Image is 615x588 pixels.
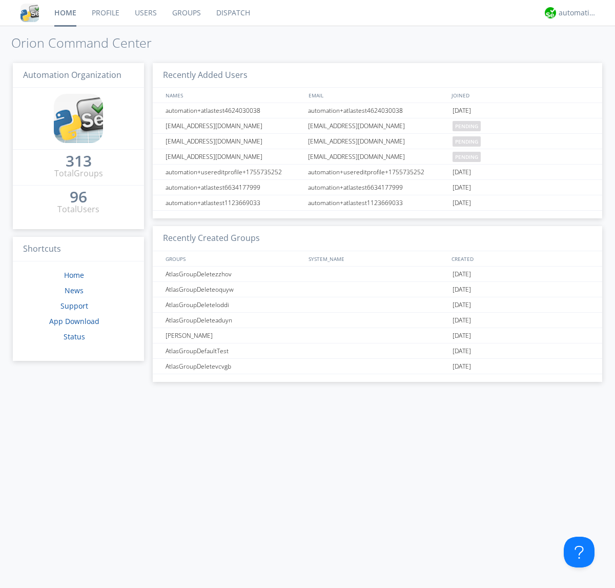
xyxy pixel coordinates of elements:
[449,88,592,103] div: JOINED
[153,63,602,88] h3: Recently Added Users
[305,195,450,210] div: automation+atlastest1123669033
[153,328,602,343] a: [PERSON_NAME][DATE]
[153,118,602,134] a: [EMAIL_ADDRESS][DOMAIN_NAME][EMAIL_ADDRESS][DOMAIN_NAME]pending
[453,195,471,211] span: [DATE]
[23,69,121,80] span: Automation Organization
[70,192,87,204] a: 96
[453,359,471,374] span: [DATE]
[163,297,305,312] div: AtlasGroupDeleteloddi
[163,251,303,266] div: GROUPS
[559,8,597,18] div: automation+atlas
[305,165,450,179] div: automation+usereditprofile+1755735252
[153,267,602,282] a: AtlasGroupDeletezzhov[DATE]
[163,149,305,164] div: [EMAIL_ADDRESS][DOMAIN_NAME]
[153,103,602,118] a: automation+atlastest4624030038automation+atlastest4624030038[DATE]
[453,103,471,118] span: [DATE]
[153,149,602,165] a: [EMAIL_ADDRESS][DOMAIN_NAME][EMAIL_ADDRESS][DOMAIN_NAME]pending
[305,180,450,195] div: automation+atlastest6634177999
[564,537,594,567] iframe: Toggle Customer Support
[163,313,305,328] div: AtlasGroupDeleteaduyn
[163,267,305,281] div: AtlasGroupDeletezzhov
[153,134,602,149] a: [EMAIL_ADDRESS][DOMAIN_NAME][EMAIL_ADDRESS][DOMAIN_NAME]pending
[305,149,450,164] div: [EMAIL_ADDRESS][DOMAIN_NAME]
[453,267,471,282] span: [DATE]
[163,88,303,103] div: NAMES
[153,359,602,374] a: AtlasGroupDeletevcvgb[DATE]
[20,4,39,22] img: cddb5a64eb264b2086981ab96f4c1ba7
[153,343,602,359] a: AtlasGroupDefaultTest[DATE]
[64,332,85,341] a: Status
[163,134,305,149] div: [EMAIL_ADDRESS][DOMAIN_NAME]
[163,359,305,374] div: AtlasGroupDeletevcvgb
[163,328,305,343] div: [PERSON_NAME]
[453,165,471,180] span: [DATE]
[57,204,99,215] div: Total Users
[153,180,602,195] a: automation+atlastest6634177999automation+atlastest6634177999[DATE]
[453,313,471,328] span: [DATE]
[305,103,450,118] div: automation+atlastest4624030038
[163,180,305,195] div: automation+atlastest6634177999
[65,286,84,295] a: News
[545,7,556,18] img: d2d01cd9b4174d08988066c6d424eccd
[306,251,449,266] div: SYSTEM_NAME
[64,270,84,280] a: Home
[453,343,471,359] span: [DATE]
[453,282,471,297] span: [DATE]
[163,118,305,133] div: [EMAIL_ADDRESS][DOMAIN_NAME]
[163,195,305,210] div: automation+atlastest1123669033
[453,297,471,313] span: [DATE]
[54,168,103,179] div: Total Groups
[453,121,481,131] span: pending
[305,118,450,133] div: [EMAIL_ADDRESS][DOMAIN_NAME]
[453,152,481,162] span: pending
[66,156,92,166] div: 313
[163,343,305,358] div: AtlasGroupDefaultTest
[453,180,471,195] span: [DATE]
[153,226,602,251] h3: Recently Created Groups
[453,328,471,343] span: [DATE]
[13,237,144,262] h3: Shortcuts
[153,282,602,297] a: AtlasGroupDeleteoquyw[DATE]
[453,136,481,147] span: pending
[306,88,449,103] div: EMAIL
[153,195,602,211] a: automation+atlastest1123669033automation+atlastest1123669033[DATE]
[163,165,305,179] div: automation+usereditprofile+1755735252
[163,103,305,118] div: automation+atlastest4624030038
[163,282,305,297] div: AtlasGroupDeleteoquyw
[153,165,602,180] a: automation+usereditprofile+1755735252automation+usereditprofile+1755735252[DATE]
[49,316,99,326] a: App Download
[70,192,87,202] div: 96
[153,313,602,328] a: AtlasGroupDeleteaduyn[DATE]
[60,301,88,311] a: Support
[54,94,103,143] img: cddb5a64eb264b2086981ab96f4c1ba7
[449,251,592,266] div: CREATED
[153,297,602,313] a: AtlasGroupDeleteloddi[DATE]
[66,156,92,168] a: 313
[305,134,450,149] div: [EMAIL_ADDRESS][DOMAIN_NAME]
